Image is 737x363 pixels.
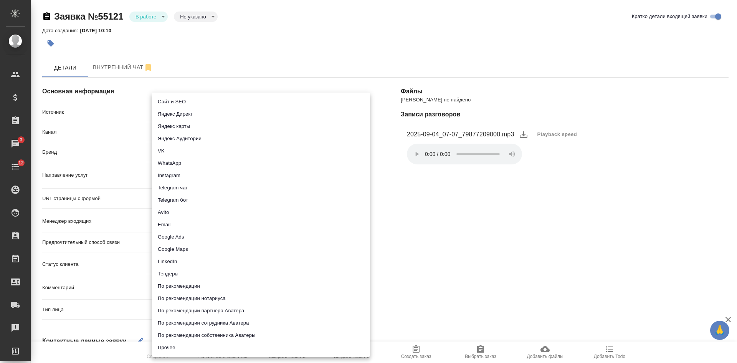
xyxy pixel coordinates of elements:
li: Яндекс Аудитории [152,133,370,145]
li: Яндекс Директ [152,108,370,120]
li: Google Ads [152,231,370,243]
li: WhatsApp [152,157,370,169]
li: По рекомендации нотариуса [152,292,370,305]
li: По рекомендации сотрудника Аватера [152,317,370,329]
li: Google Maps [152,243,370,255]
li: По рекомендации партнёра Аватера [152,305,370,317]
li: Прочее [152,341,370,354]
li: Сайт и SEO [152,96,370,108]
li: Instagram [152,169,370,182]
li: Email [152,219,370,231]
li: Тендеры [152,268,370,280]
li: Яндекс карты [152,120,370,133]
li: По рекомендации [152,280,370,292]
li: Telegram бот [152,194,370,206]
li: LinkedIn [152,255,370,268]
li: По рекомендации собственника Аватеры [152,329,370,341]
li: Avito [152,206,370,219]
li: Telegram чат [152,182,370,194]
li: VK [152,145,370,157]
